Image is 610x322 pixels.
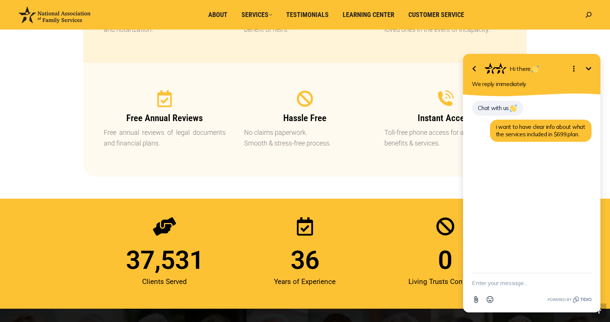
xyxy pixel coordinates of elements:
[244,127,366,149] p: No claims paperwork. Smooth & stress-free process.
[239,273,371,291] div: Years of Experience
[408,11,464,19] span: Customer Service
[418,113,473,123] span: Instant Access
[203,8,233,22] a: About
[104,127,226,149] p: Free annual reviews of legal documents and financial plans.
[379,273,512,291] div: Living Trusts Contested
[384,127,506,149] p: Toll-free phone access for all benefits & services.
[403,8,469,22] a: Customer Service
[453,37,610,322] iframe: Tidio Chat
[291,247,319,273] span: 36
[283,113,326,123] span: Hassle Free
[126,113,203,123] span: Free Annual Reviews
[208,11,227,19] span: About
[438,247,452,273] span: 0
[337,8,400,22] a: Learning Center
[281,8,334,22] a: Testimonials
[286,11,329,19] span: Testimonials
[98,273,231,291] div: Clients Served
[126,247,204,273] span: 37,531
[18,6,90,23] img: National Association of Family Services
[241,11,272,19] span: Services
[343,11,394,19] span: Learning Center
